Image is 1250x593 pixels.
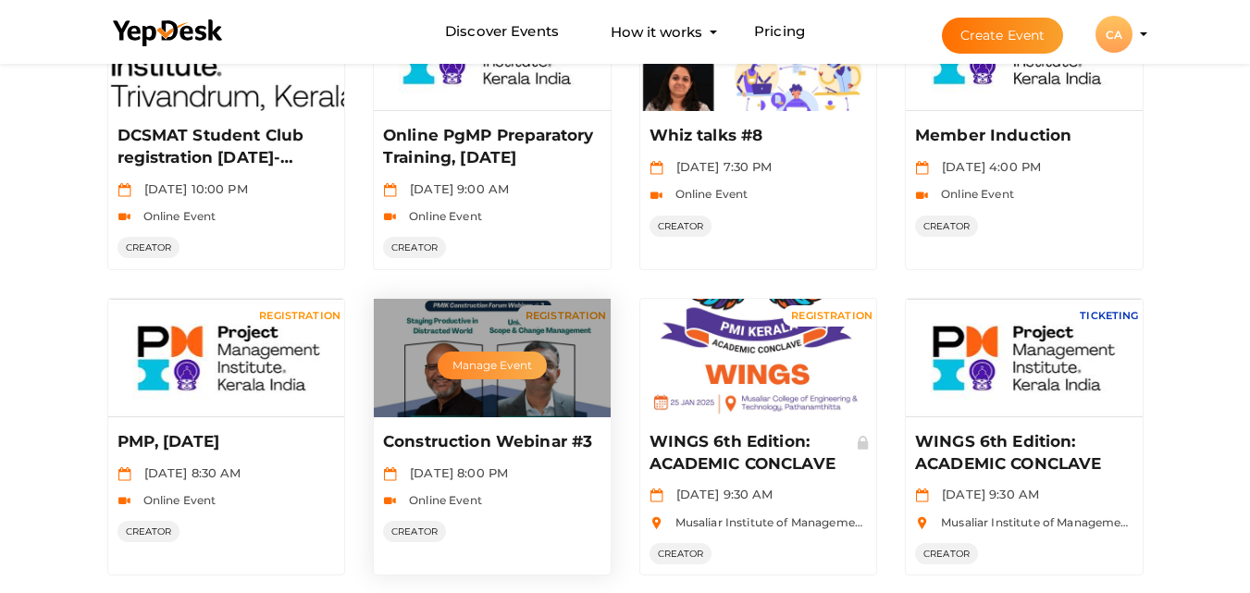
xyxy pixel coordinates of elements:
[383,467,397,481] img: calendar.svg
[383,210,397,224] img: video-icon.svg
[650,161,663,175] img: calendar.svg
[932,187,1014,201] span: Online Event
[650,125,863,147] p: Whiz talks #8
[915,431,1129,476] p: WINGS 6th Edition: ACADEMIC CONCLAVE
[383,431,597,453] p: Construction Webinar #3
[135,465,241,480] span: [DATE] 8:30 AM
[383,125,597,169] p: Online PgMP Preparatory Training, [DATE]
[401,181,509,196] span: [DATE] 9:00 AM
[915,488,929,502] img: calendar.svg
[383,494,397,508] img: video-icon.svg
[650,431,863,476] p: WINGS 6th Edition: ACADEMIC CONCLAVE
[915,216,978,237] span: CREATOR
[118,237,180,258] span: CREATOR
[667,159,773,174] span: [DATE] 7:30 PM
[118,521,180,542] span: CREATOR
[134,493,217,507] span: Online Event
[118,125,331,169] p: DCSMAT Student Club registration [DATE]-[DATE]
[118,467,131,481] img: calendar.svg
[933,159,1041,174] span: [DATE] 4:00 PM
[118,183,131,197] img: calendar.svg
[666,515,1223,529] span: Musaliar Institute of Management, Malayalapuzha, [GEOGRAPHIC_DATA], [GEOGRAPHIC_DATA]
[754,15,805,49] a: Pricing
[650,516,663,530] img: location.svg
[383,521,446,542] span: CREATOR
[400,493,482,507] span: Online Event
[118,210,131,224] img: video-icon.svg
[855,434,872,451] img: Private Event
[1090,15,1138,54] button: CA
[915,189,929,203] img: video-icon.svg
[135,181,248,196] span: [DATE] 10:00 PM
[933,487,1039,501] span: [DATE] 9:30 AM
[118,494,131,508] img: video-icon.svg
[915,161,929,175] img: calendar.svg
[438,352,547,379] button: Manage Event
[1095,16,1132,53] div: CA
[401,465,508,480] span: [DATE] 8:00 PM
[118,431,331,453] p: PMP, [DATE]
[1095,28,1132,42] profile-pic: CA
[915,516,929,530] img: location.svg
[650,488,663,502] img: calendar.svg
[667,487,774,501] span: [DATE] 9:30 AM
[445,15,559,49] a: Discover Events
[605,15,708,49] button: How it works
[134,209,217,223] span: Online Event
[400,209,482,223] span: Online Event
[650,216,712,237] span: CREATOR
[942,18,1064,54] button: Create Event
[383,183,397,197] img: calendar.svg
[650,543,712,564] span: CREATOR
[666,187,749,201] span: Online Event
[915,543,978,564] span: CREATOR
[383,237,446,258] span: CREATOR
[650,189,663,203] img: video-icon.svg
[915,125,1129,147] p: Member Induction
